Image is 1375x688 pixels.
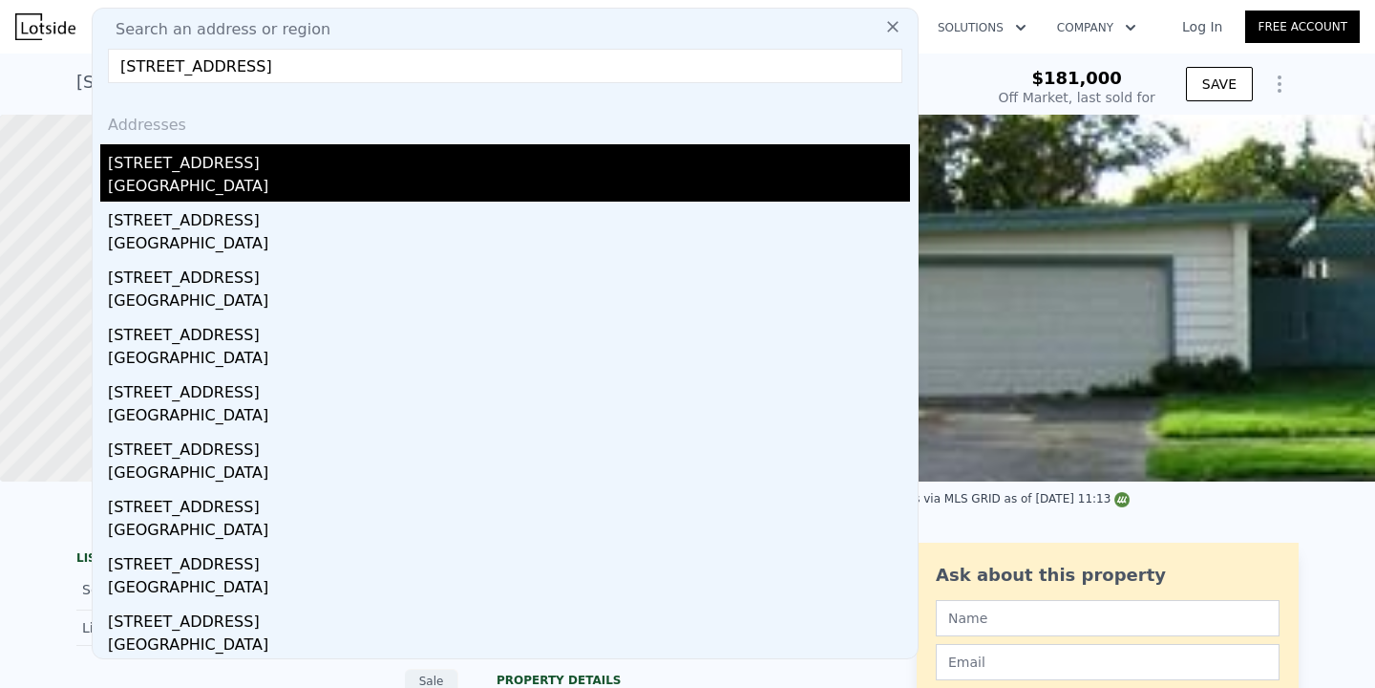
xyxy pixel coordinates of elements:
input: Enter an address, city, region, neighborhood or zip code [108,49,902,83]
input: Email [936,644,1280,680]
div: [STREET_ADDRESS] [108,316,910,347]
div: [STREET_ADDRESS] [108,431,910,462]
div: [STREET_ADDRESS] [108,144,910,175]
div: [STREET_ADDRESS] , [GEOGRAPHIC_DATA][PERSON_NAME] , WA 98274 [76,69,680,96]
button: Solutions [922,11,1042,45]
div: Ask about this property [936,562,1280,589]
div: [GEOGRAPHIC_DATA] [108,347,910,374]
img: Lotside [15,13,75,40]
div: [STREET_ADDRESS] [108,546,910,576]
a: Log In [1159,17,1245,36]
div: [GEOGRAPHIC_DATA] [108,519,910,546]
div: Property details [497,673,878,688]
div: [GEOGRAPHIC_DATA] [108,290,910,316]
div: [STREET_ADDRESS] [108,603,910,634]
div: [STREET_ADDRESS] [108,202,910,232]
div: [GEOGRAPHIC_DATA] [108,175,910,202]
div: [GEOGRAPHIC_DATA] [108,576,910,603]
div: [GEOGRAPHIC_DATA] [108,404,910,431]
div: LISTING & SALE HISTORY [76,550,458,570]
div: [GEOGRAPHIC_DATA] [108,462,910,488]
button: SAVE [1186,67,1253,101]
div: Listed [82,618,252,637]
button: Show Options [1260,65,1299,103]
span: $181,000 [1031,68,1122,88]
div: [STREET_ADDRESS] [108,374,910,404]
div: Off Market, last sold for [999,88,1155,107]
div: [GEOGRAPHIC_DATA] [108,232,910,259]
div: [STREET_ADDRESS] [108,488,910,519]
div: Sold [82,577,252,602]
img: NWMLS Logo [1114,492,1130,507]
div: [GEOGRAPHIC_DATA] [108,634,910,660]
div: [STREET_ADDRESS] [108,259,910,290]
button: Company [1042,11,1152,45]
input: Name [936,600,1280,636]
span: Search an address or region [100,18,330,41]
div: Addresses [100,98,910,144]
a: Free Account [1245,11,1360,43]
